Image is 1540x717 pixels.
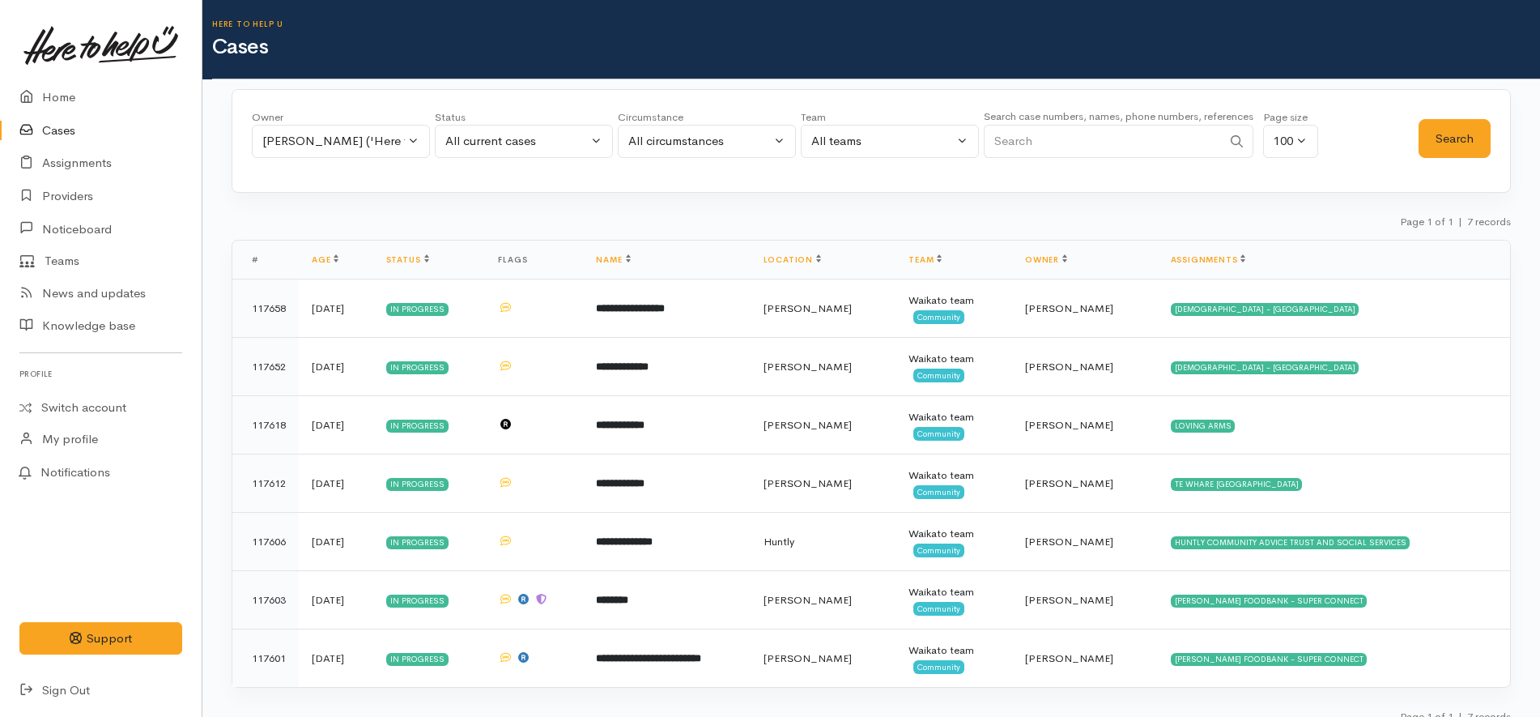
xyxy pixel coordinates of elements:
input: Search [984,125,1222,158]
span: [PERSON_NAME] [764,360,852,373]
span: [PERSON_NAME] [764,651,852,665]
span: Community [913,485,964,498]
span: Community [913,602,964,615]
span: [PERSON_NAME] [764,301,852,315]
td: [DATE] [299,630,373,688]
div: Waikato team [908,642,999,659]
td: [DATE] [299,280,373,338]
div: Waikato team [908,292,999,309]
span: [PERSON_NAME] [1025,301,1113,315]
div: In progress [386,361,449,374]
span: [PERSON_NAME] [1025,593,1113,607]
div: LOVING ARMS [1171,420,1236,433]
a: Owner [1025,254,1067,265]
span: [PERSON_NAME] [1025,651,1113,665]
div: [PERSON_NAME] FOODBANK - SUPER CONNECT [1171,595,1368,608]
a: Status [386,254,429,265]
div: 100 [1274,132,1293,151]
a: Location [764,254,821,265]
a: Team [908,254,942,265]
div: All circumstances [628,132,771,151]
div: In progress [386,478,449,491]
span: [PERSON_NAME] [764,476,852,490]
th: # [232,241,299,280]
div: Waikato team [908,351,999,367]
td: 117603 [232,571,299,630]
div: In progress [386,536,449,549]
div: Page size [1263,109,1318,126]
td: 117618 [232,396,299,455]
h6: Here to help u [212,19,1540,28]
div: All teams [811,132,954,151]
td: 117652 [232,338,299,396]
button: Support [19,622,182,655]
td: [DATE] [299,338,373,396]
div: In progress [386,653,449,666]
td: 117601 [232,630,299,688]
span: Community [913,427,964,440]
div: TE WHARE [GEOGRAPHIC_DATA] [1171,478,1303,491]
span: | [1458,215,1462,228]
span: [PERSON_NAME] [1025,476,1113,490]
span: [PERSON_NAME] [1025,418,1113,432]
th: Flags [485,241,583,280]
div: [PERSON_NAME] FOODBANK - SUPER CONNECT [1171,653,1368,666]
span: Community [913,660,964,673]
span: [PERSON_NAME] [1025,535,1113,548]
span: [PERSON_NAME] [1025,360,1113,373]
td: [DATE] [299,571,373,630]
span: [PERSON_NAME] [764,593,852,607]
span: [PERSON_NAME] [764,418,852,432]
td: 117606 [232,513,299,571]
button: All current cases [435,125,613,158]
div: Waikato team [908,409,999,425]
span: Community [913,544,964,557]
div: Status [435,109,613,126]
small: Search case numbers, names, phone numbers, references [984,109,1253,123]
div: In progress [386,303,449,316]
button: All circumstances [618,125,796,158]
td: 117658 [232,280,299,338]
div: Waikato team [908,526,999,542]
div: Waikato team [908,467,999,484]
div: HUNTLY COMMUNITY ADVICE TRUST AND SOCIAL SERVICES [1171,536,1410,549]
div: Team [801,109,979,126]
div: Owner [252,109,430,126]
div: Waikato team [908,584,999,600]
span: Community [913,310,964,323]
button: Search [1419,119,1491,159]
a: Age [312,254,338,265]
a: Assignments [1171,254,1246,265]
small: Page 1 of 1 7 records [1400,215,1511,228]
td: [DATE] [299,513,373,571]
button: Katarina Daly ('Here to help u') [252,125,430,158]
h1: Cases [212,36,1540,59]
div: Circumstance [618,109,796,126]
td: [DATE] [299,455,373,513]
h6: Profile [19,363,182,385]
td: [DATE] [299,396,373,455]
div: [DEMOGRAPHIC_DATA] - [GEOGRAPHIC_DATA] [1171,361,1359,374]
div: In progress [386,595,449,608]
button: All teams [801,125,979,158]
a: Name [596,254,630,265]
div: All current cases [445,132,588,151]
button: 100 [1263,125,1318,158]
td: 117612 [232,455,299,513]
span: Community [913,369,964,382]
span: Huntly [764,535,794,548]
div: [PERSON_NAME] ('Here to help u') [262,132,405,151]
div: [DEMOGRAPHIC_DATA] - [GEOGRAPHIC_DATA] [1171,303,1359,316]
div: In progress [386,420,449,433]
